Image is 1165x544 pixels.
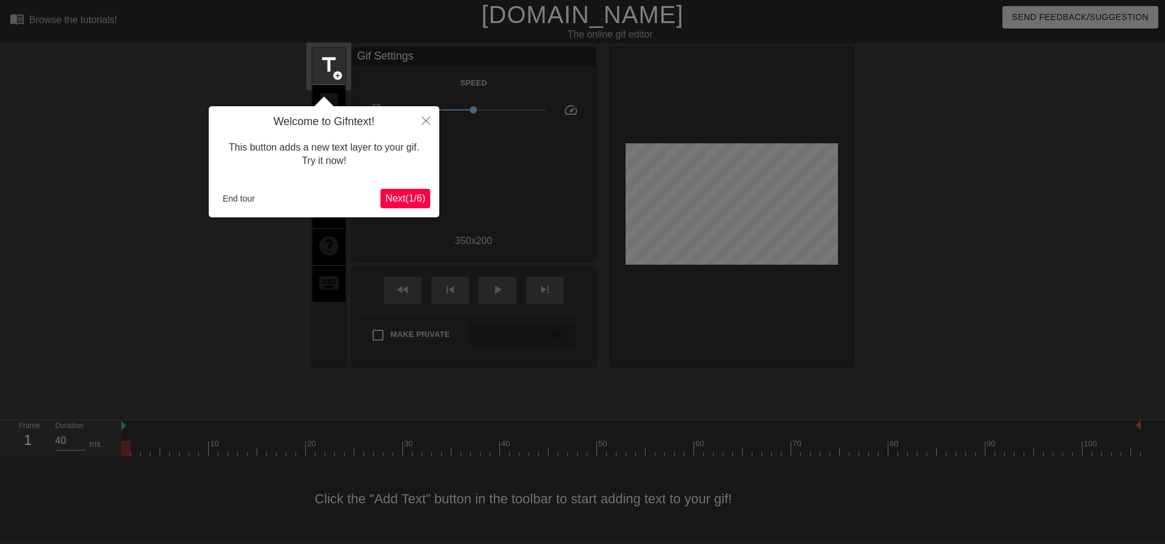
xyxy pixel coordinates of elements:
button: Close [413,106,439,134]
button: Next [380,189,430,208]
button: End tour [218,189,260,208]
div: This button adds a new text layer to your gif. Try it now! [218,129,430,180]
h4: Welcome to Gifntext! [218,115,430,129]
span: Next ( 1 / 6 ) [385,193,425,203]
